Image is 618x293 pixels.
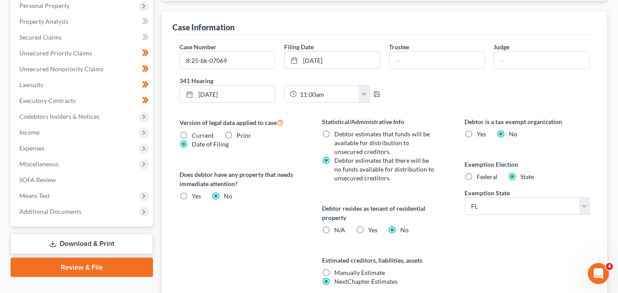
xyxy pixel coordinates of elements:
span: Executory Contracts [19,97,76,104]
label: Exemption State [465,188,510,198]
span: Debtor estimates that funds will be available for distribution to unsecured creditors. [334,130,430,155]
label: Case Number [179,42,216,51]
span: Yes [192,192,201,200]
span: Secured Claims [19,33,62,41]
span: Unsecured Priority Claims [19,49,92,57]
a: Property Analysis [12,14,153,29]
span: Income [19,128,40,136]
span: Manually Estimate [334,269,385,276]
span: State [521,173,534,180]
a: SOFA Review [12,172,153,188]
a: [DATE] [285,52,380,69]
label: Judge [494,42,510,51]
a: Unsecured Nonpriority Claims [12,61,153,77]
a: Review & File [11,258,153,277]
span: Federal [477,173,498,180]
div: Case Information [172,22,234,33]
label: Exemption Election [465,160,590,169]
span: Prior [237,132,251,139]
span: Yes [477,130,486,138]
a: Unsecured Priority Claims [12,45,153,61]
span: Lawsuits [19,81,43,88]
span: No [400,226,409,234]
label: Statistical/Administrative Info [322,117,447,126]
span: Codebtors Insiders & Notices [19,113,99,120]
input: -- : -- [297,86,359,103]
span: N/A [334,226,345,234]
span: No [224,192,232,200]
span: Date of Filing [192,140,229,148]
a: [DATE] [180,86,275,103]
span: Property Analysis [19,18,68,25]
label: Version of legal data applied to case [179,117,304,128]
iframe: Intercom live chat [588,263,609,284]
span: Unsecured Nonpriority Claims [19,65,103,73]
span: Miscellaneous [19,160,59,168]
input: -- [390,52,485,69]
label: Debtor is a tax exempt organization [465,117,590,126]
span: Debtor estimates that there will be no funds available for distribution to unsecured creditors. [334,157,434,182]
span: Expenses [19,144,44,152]
a: Secured Claims [12,29,153,45]
span: 4 [606,263,613,270]
input: Enter case number... [180,52,275,69]
label: Estimated creditors, liabilities, assets [322,256,447,265]
input: -- [494,52,589,69]
span: Current [192,132,214,139]
label: Filing Date [284,42,314,51]
span: Means Test [19,192,50,199]
label: Debtor resides as tenant of residential property [322,204,447,222]
label: 341 Hearing [175,76,384,85]
a: Lawsuits [12,77,153,93]
a: Download & Print [11,234,153,254]
span: Yes [368,226,377,234]
a: Executory Contracts [12,93,153,109]
span: NextChapter Estimates [334,278,398,285]
label: Does debtor have any property that needs immediate attention? [179,170,304,188]
span: SOFA Review [19,176,56,183]
span: Additional Documents [19,208,81,215]
label: Trustee [389,42,410,51]
span: Personal Property [19,2,69,9]
span: No [509,130,518,138]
